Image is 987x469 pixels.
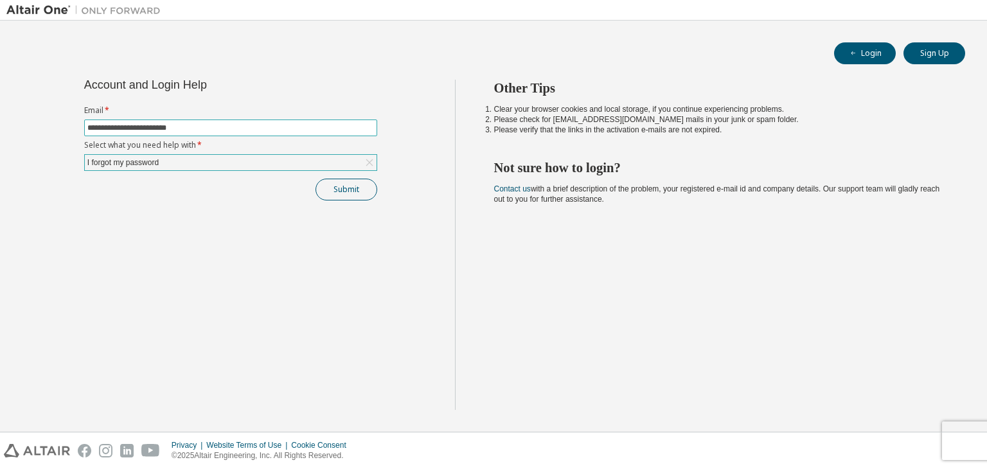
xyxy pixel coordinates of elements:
[291,440,353,450] div: Cookie Consent
[6,4,167,17] img: Altair One
[494,184,940,204] span: with a brief description of the problem, your registered e-mail id and company details. Our suppo...
[494,159,943,176] h2: Not sure how to login?
[206,440,291,450] div: Website Terms of Use
[99,444,112,457] img: instagram.svg
[84,140,377,150] label: Select what you need help with
[172,450,354,461] p: © 2025 Altair Engineering, Inc. All Rights Reserved.
[84,105,377,116] label: Email
[172,440,206,450] div: Privacy
[494,80,943,96] h2: Other Tips
[85,155,377,170] div: I forgot my password
[494,184,531,193] a: Contact us
[84,80,319,90] div: Account and Login Help
[4,444,70,457] img: altair_logo.svg
[78,444,91,457] img: facebook.svg
[85,155,161,170] div: I forgot my password
[494,114,943,125] li: Please check for [EMAIL_ADDRESS][DOMAIN_NAME] mails in your junk or spam folder.
[834,42,896,64] button: Login
[120,444,134,457] img: linkedin.svg
[494,125,943,135] li: Please verify that the links in the activation e-mails are not expired.
[316,179,377,200] button: Submit
[141,444,160,457] img: youtube.svg
[494,104,943,114] li: Clear your browser cookies and local storage, if you continue experiencing problems.
[903,42,965,64] button: Sign Up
